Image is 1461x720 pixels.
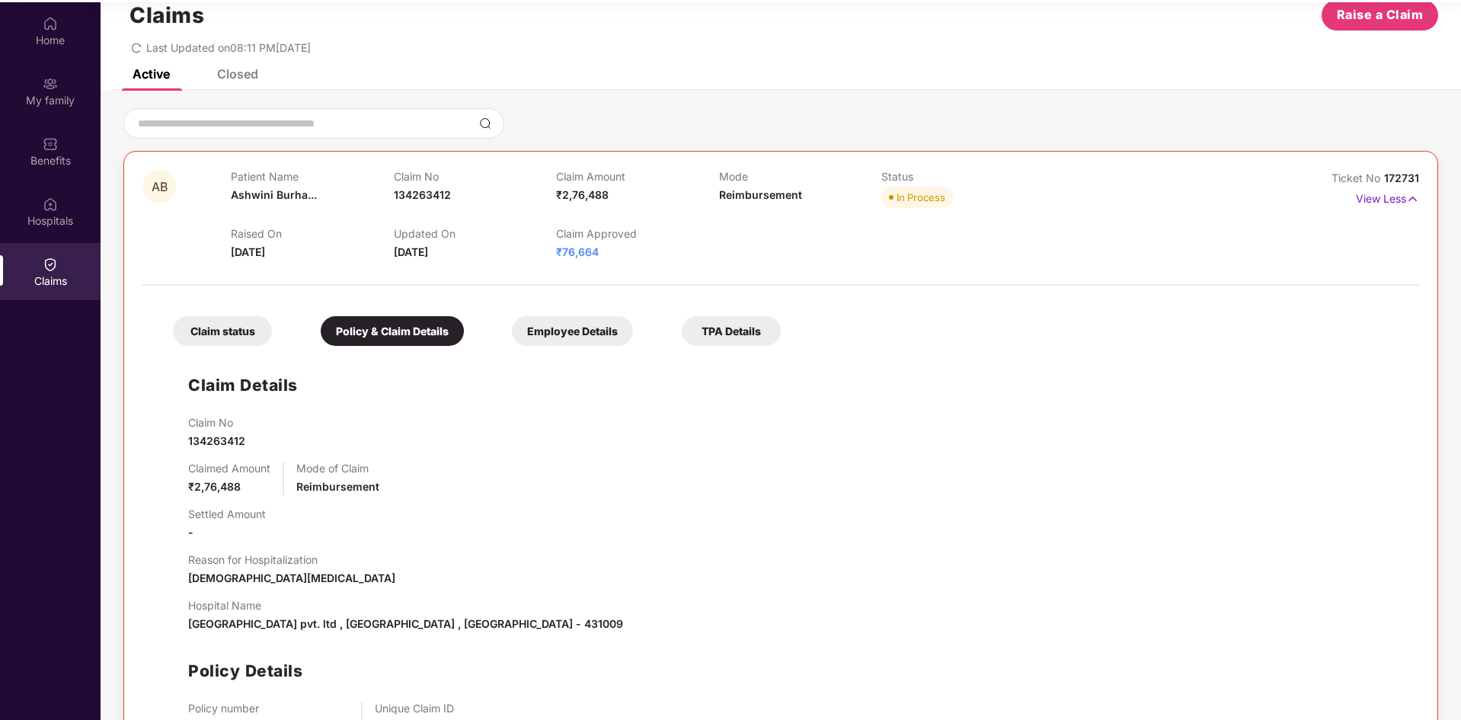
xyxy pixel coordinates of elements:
span: ₹76,664 [556,245,599,258]
div: Closed [217,66,258,82]
div: Claim status [173,316,272,346]
p: Policy number [188,702,349,715]
img: svg+xml;base64,PHN2ZyBpZD0iSG9tZSIgeG1sbnM9Imh0dHA6Ly93d3cudzMub3JnLzIwMDAvc3ZnIiB3aWR0aD0iMjAiIG... [43,16,58,31]
img: svg+xml;base64,PHN2ZyB4bWxucz0iaHR0cDovL3d3dy53My5vcmcvMjAwMC9zdmciIHdpZHRoPSIxNyIgaGVpZ2h0PSIxNy... [1406,190,1419,207]
p: Mode of Claim [296,462,379,475]
span: AB [152,181,168,194]
span: 134263412 [188,434,245,447]
p: Claim No [394,170,556,183]
span: Raise a Claim [1337,5,1424,24]
span: 134263412 [394,188,451,201]
p: Claim No [188,416,245,429]
h1: Claims [129,2,204,28]
p: Raised On [231,227,393,240]
img: svg+xml;base64,PHN2ZyBpZD0iQmVuZWZpdHMiIHhtbG5zPSJodHRwOi8vd3d3LnczLm9yZy8yMDAwL3N2ZyIgd2lkdGg9Ij... [43,136,58,152]
p: Unique Claim ID [375,702,454,715]
div: TPA Details [682,316,781,346]
span: Ticket No [1332,171,1384,184]
span: 172731 [1384,171,1419,184]
span: [DEMOGRAPHIC_DATA][MEDICAL_DATA] [188,571,395,584]
p: Settled Amount [188,507,266,520]
span: Reimbursement [296,480,379,493]
p: Status [881,170,1044,183]
img: svg+xml;base64,PHN2ZyBpZD0iSG9zcGl0YWxzIiB4bWxucz0iaHR0cDovL3d3dy53My5vcmcvMjAwMC9zdmciIHdpZHRoPS... [43,197,58,212]
span: Last Updated on 08:11 PM[DATE] [146,41,311,54]
div: In Process [897,190,945,205]
p: View Less [1356,187,1419,207]
p: Hospital Name [188,599,623,612]
div: Employee Details [512,316,633,346]
span: [GEOGRAPHIC_DATA] pvt. ltd , [GEOGRAPHIC_DATA] , [GEOGRAPHIC_DATA] - 431009 [188,617,623,630]
span: ₹2,76,488 [188,480,241,493]
span: Ashwini Burha... [231,188,317,201]
span: [DATE] [394,245,428,258]
h1: Policy Details [188,658,302,683]
p: Claimed Amount [188,462,270,475]
span: - [188,526,193,539]
h1: Claim Details [188,373,298,398]
span: Reimbursement [719,188,802,201]
img: svg+xml;base64,PHN2ZyBpZD0iQ2xhaW0iIHhtbG5zPSJodHRwOi8vd3d3LnczLm9yZy8yMDAwL3N2ZyIgd2lkdGg9IjIwIi... [43,257,58,272]
img: svg+xml;base64,PHN2ZyB3aWR0aD0iMjAiIGhlaWdodD0iMjAiIHZpZXdCb3g9IjAgMCAyMCAyMCIgZmlsbD0ibm9uZSIgeG... [43,76,58,91]
div: Active [133,66,170,82]
span: ₹2,76,488 [556,188,609,201]
div: Policy & Claim Details [321,316,464,346]
p: Claim Approved [556,227,718,240]
p: Reason for Hospitalization [188,553,395,566]
p: Updated On [394,227,556,240]
p: Claim Amount [556,170,718,183]
span: [DATE] [231,245,265,258]
span: redo [131,41,142,54]
p: Mode [719,170,881,183]
p: Patient Name [231,170,393,183]
img: svg+xml;base64,PHN2ZyBpZD0iU2VhcmNoLTMyeDMyIiB4bWxucz0iaHR0cDovL3d3dy53My5vcmcvMjAwMC9zdmciIHdpZH... [479,117,491,130]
